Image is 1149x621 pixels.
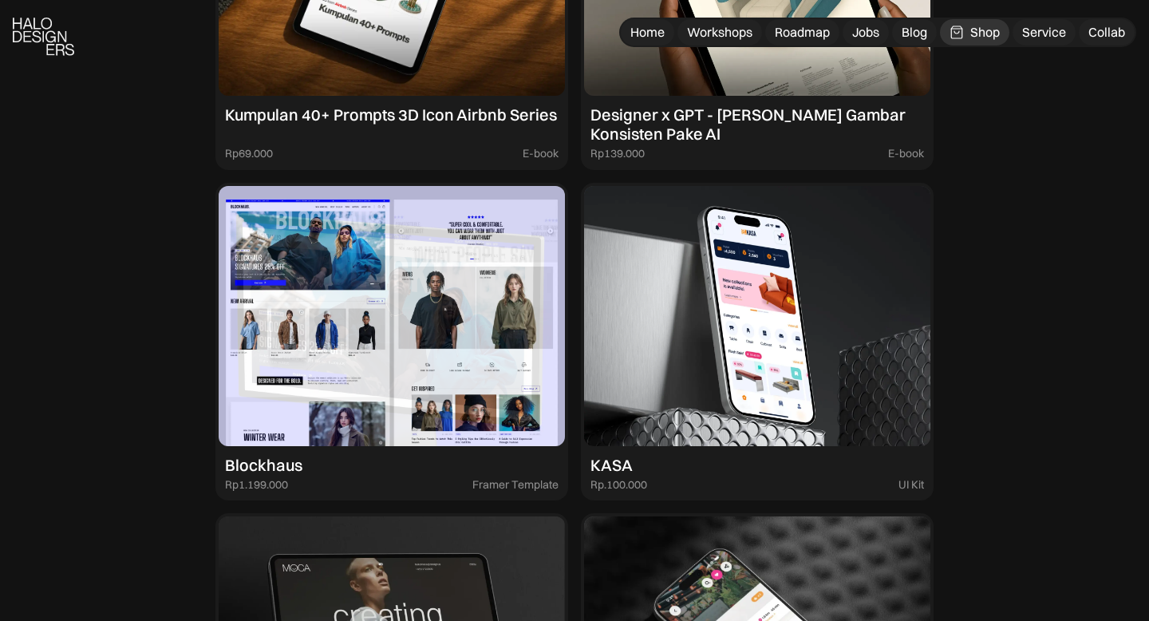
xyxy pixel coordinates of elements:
[970,24,1000,41] div: Shop
[590,478,647,492] div: Rp.100.000
[677,19,762,45] a: Workshops
[581,183,934,500] a: KASARp.100.000UI Kit
[630,24,665,41] div: Home
[225,147,273,160] div: Rp69.000
[590,105,924,144] div: Designer x GPT - [PERSON_NAME] Gambar Konsisten Pake AI
[590,147,645,160] div: Rp139.000
[1088,24,1125,41] div: Collab
[888,147,924,160] div: E-book
[225,456,302,475] div: Blockhaus
[225,478,288,492] div: Rp1.199.000
[687,24,752,41] div: Workshops
[843,19,889,45] a: Jobs
[1013,19,1076,45] a: Service
[621,19,674,45] a: Home
[472,478,559,492] div: Framer Template
[1079,19,1135,45] a: Collab
[892,19,937,45] a: Blog
[1022,24,1066,41] div: Service
[590,456,633,475] div: KASA
[775,24,830,41] div: Roadmap
[898,478,924,492] div: UI Kit
[523,147,559,160] div: E-book
[225,105,557,125] div: Kumpulan 40+ Prompts 3D Icon Airbnb Series
[765,19,839,45] a: Roadmap
[902,24,927,41] div: Blog
[852,24,879,41] div: Jobs
[215,183,568,500] a: BlockhausRp1.199.000Framer Template
[940,19,1009,45] a: Shop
